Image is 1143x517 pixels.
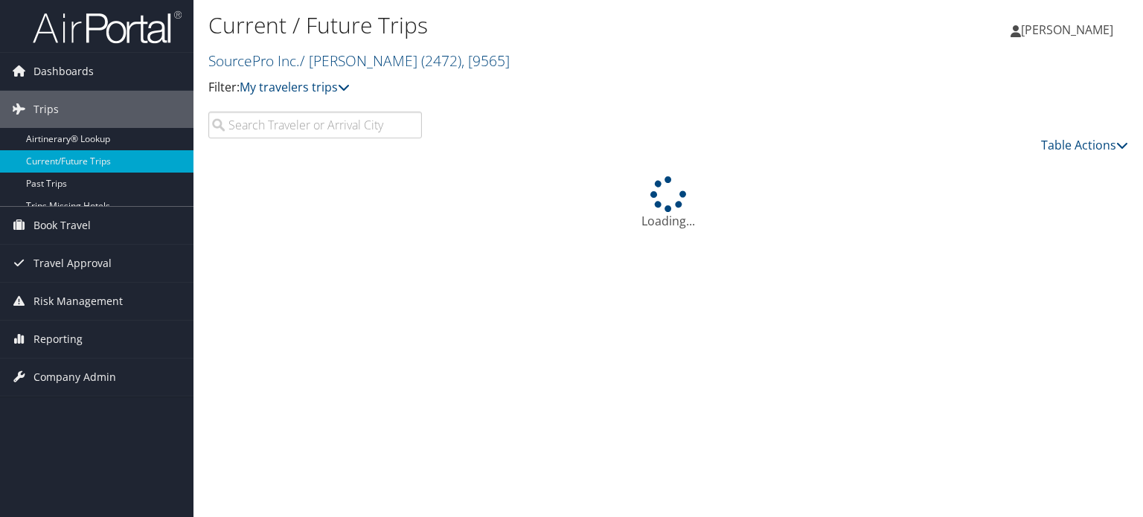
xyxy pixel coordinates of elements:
span: Company Admin [33,359,116,396]
p: Filter: [208,78,822,97]
span: Reporting [33,321,83,358]
span: [PERSON_NAME] [1021,22,1113,38]
span: Book Travel [33,207,91,244]
h1: Current / Future Trips [208,10,822,41]
span: Trips [33,91,59,128]
img: airportal-logo.png [33,10,182,45]
a: SourcePro Inc./ [PERSON_NAME] [208,51,510,71]
span: Travel Approval [33,245,112,282]
span: Dashboards [33,53,94,90]
div: Loading... [208,176,1128,230]
span: Risk Management [33,283,123,320]
input: Search Traveler or Arrival City [208,112,422,138]
a: [PERSON_NAME] [1011,7,1128,52]
a: Table Actions [1041,137,1128,153]
a: My travelers trips [240,79,350,95]
span: , [ 9565 ] [461,51,510,71]
span: ( 2472 ) [421,51,461,71]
